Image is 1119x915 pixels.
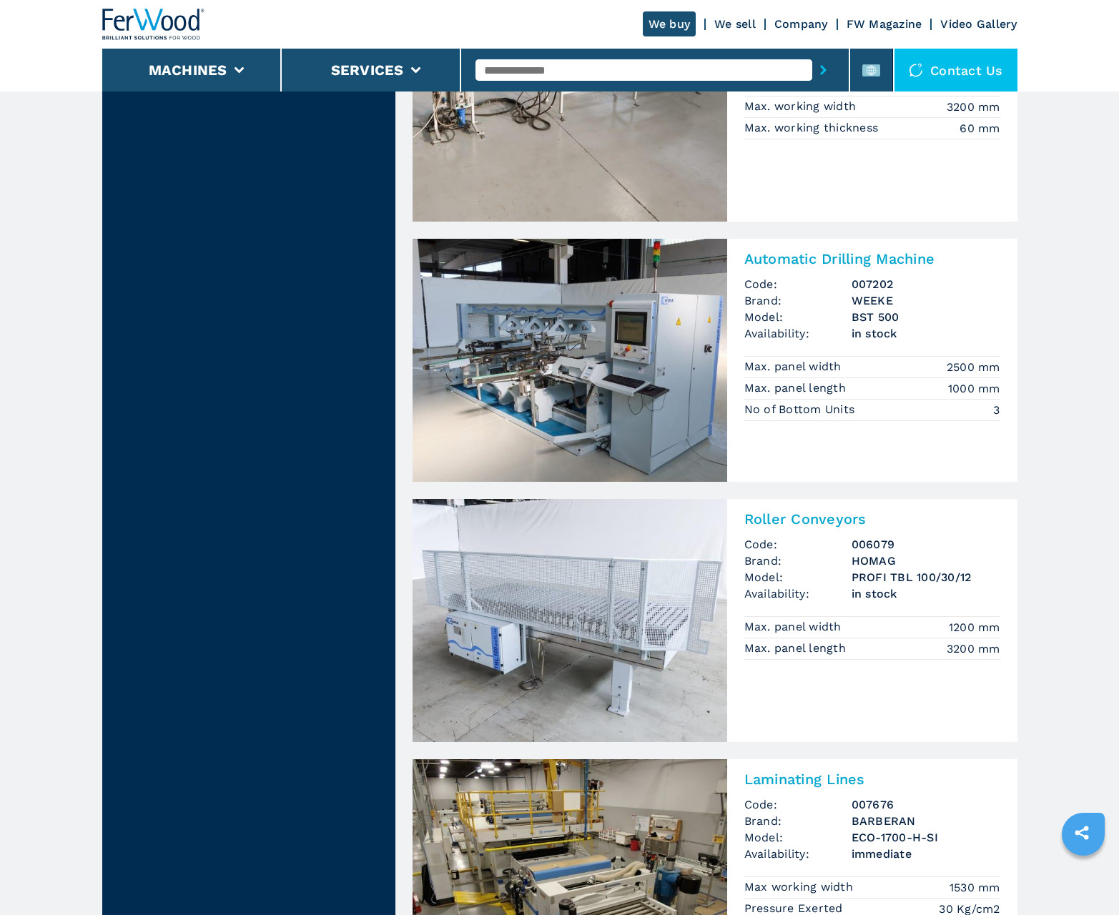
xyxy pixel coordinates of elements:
[744,309,852,325] span: Model:
[993,402,1000,418] em: 3
[852,796,1000,813] h3: 007676
[744,829,852,846] span: Model:
[744,402,859,417] p: No of Bottom Units
[744,250,1000,267] h2: Automatic Drilling Machine
[852,569,1000,585] h3: PROFI TBL 100/30/12
[948,380,1000,397] em: 1000 mm
[909,63,923,77] img: Contact us
[744,276,852,292] span: Code:
[643,11,696,36] a: We buy
[744,813,852,829] span: Brand:
[812,54,834,86] button: submit-button
[744,536,852,553] span: Code:
[744,510,1000,528] h2: Roller Conveyors
[331,61,404,79] button: Services
[852,813,1000,829] h3: BARBERAN
[852,829,1000,846] h3: ECO-1700-H-SI
[413,239,727,482] img: Automatic Drilling Machine WEEKE BST 500
[847,17,922,31] a: FW Magazine
[102,9,205,40] img: Ferwood
[852,846,1000,862] span: immediate
[744,640,850,656] p: Max. panel length
[744,380,850,396] p: Max. panel length
[744,120,882,136] p: Max. working thickness
[947,640,1000,657] em: 3200 mm
[744,569,852,585] span: Model:
[744,553,852,569] span: Brand:
[894,49,1017,91] div: Contact us
[950,879,1000,896] em: 1530 mm
[744,292,852,309] span: Brand:
[774,17,828,31] a: Company
[960,120,1000,137] em: 60 mm
[949,619,1000,635] em: 1200 mm
[714,17,756,31] a: We sell
[1058,851,1108,904] iframe: Chat
[852,309,1000,325] h3: BST 500
[852,292,1000,309] h3: WEEKE
[744,771,1000,788] h2: Laminating Lines
[940,17,1017,31] a: Video Gallery
[852,585,1000,602] span: in stock
[744,796,852,813] span: Code:
[947,99,1000,115] em: 3200 mm
[413,499,1017,742] a: Roller Conveyors HOMAG PROFI TBL 100/30/12Roller ConveyorsCode:006079Brand:HOMAGModel:PROFI TBL 1...
[947,359,1000,375] em: 2500 mm
[852,536,1000,553] h3: 006079
[413,239,1017,482] a: Automatic Drilling Machine WEEKE BST 500Automatic Drilling MachineCode:007202Brand:WEEKEModel:BST...
[744,325,852,342] span: Availability:
[744,846,852,862] span: Availability:
[744,879,857,895] p: Max working width
[852,553,1000,569] h3: HOMAG
[744,585,852,602] span: Availability:
[744,359,845,375] p: Max. panel width
[744,619,845,635] p: Max. panel width
[744,99,860,114] p: Max. working width
[1064,815,1100,851] a: sharethis
[413,499,727,742] img: Roller Conveyors HOMAG PROFI TBL 100/30/12
[852,325,1000,342] span: in stock
[852,276,1000,292] h3: 007202
[149,61,227,79] button: Machines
